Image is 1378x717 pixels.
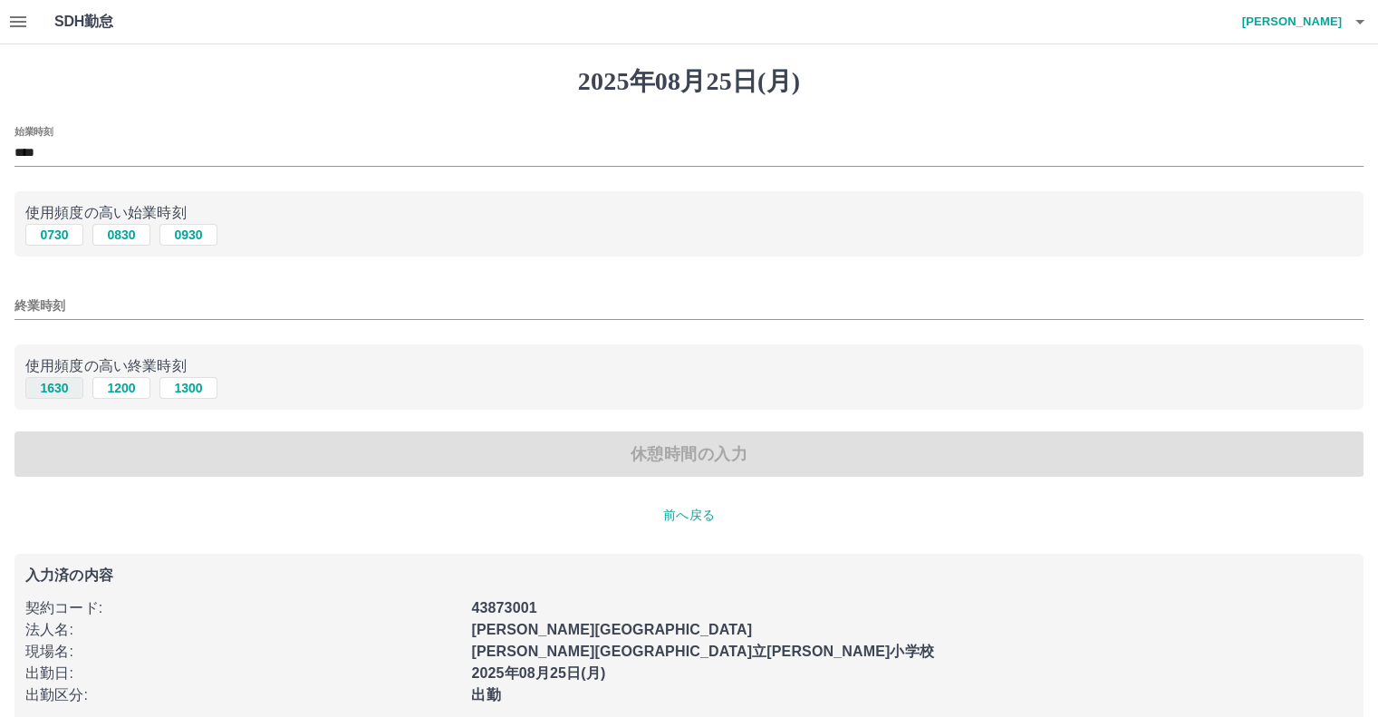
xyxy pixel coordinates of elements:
[25,641,460,663] p: 現場名 :
[92,224,150,246] button: 0830
[25,619,460,641] p: 法人名 :
[159,377,217,399] button: 1300
[471,687,500,702] b: 出勤
[25,684,460,706] p: 出勤区分 :
[25,202,1353,224] p: 使用頻度の高い始業時刻
[25,377,83,399] button: 1630
[14,506,1364,525] p: 前へ戻る
[25,355,1353,377] p: 使用頻度の高い終業時刻
[25,597,460,619] p: 契約コード :
[92,377,150,399] button: 1200
[471,622,752,637] b: [PERSON_NAME][GEOGRAPHIC_DATA]
[159,224,217,246] button: 0930
[25,663,460,684] p: 出勤日 :
[25,224,83,246] button: 0730
[471,600,536,615] b: 43873001
[14,66,1364,97] h1: 2025年08月25日(月)
[471,644,933,659] b: [PERSON_NAME][GEOGRAPHIC_DATA]立[PERSON_NAME]小学校
[14,124,53,138] label: 始業時刻
[471,665,605,681] b: 2025年08月25日(月)
[25,568,1353,583] p: 入力済の内容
